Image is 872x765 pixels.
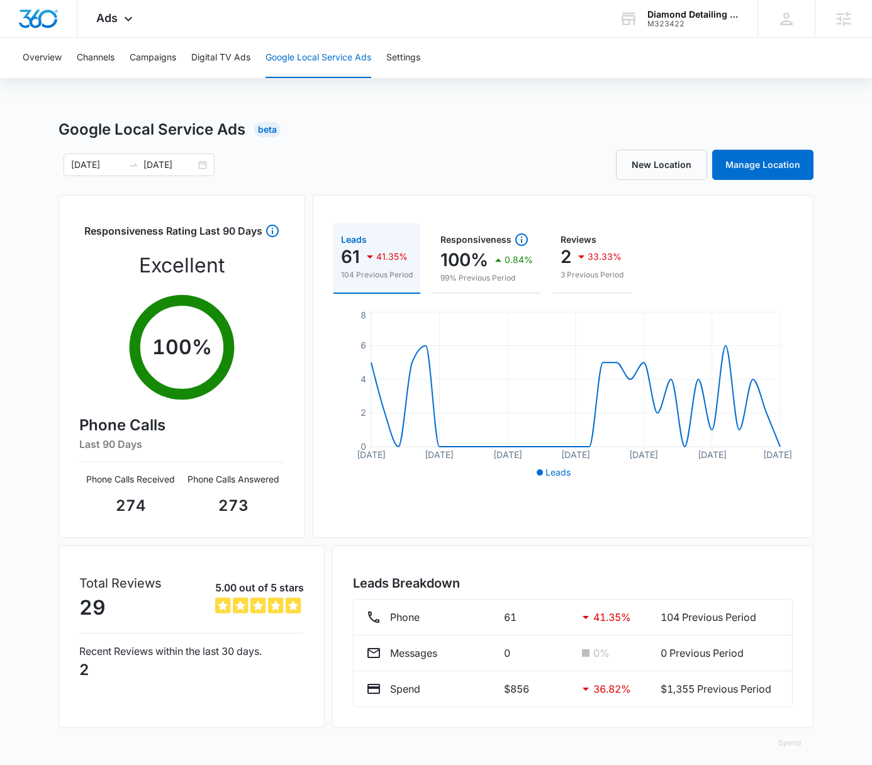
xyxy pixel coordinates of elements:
h1: Google Local Service Ads [59,118,245,141]
p: 2 [561,247,571,267]
span: Ads [96,11,118,25]
button: Overview [23,38,62,78]
span: swap-right [128,160,138,170]
p: Phone [390,610,420,625]
p: 0 % [593,645,610,661]
p: 100 % [152,332,212,362]
tspan: [DATE] [698,449,727,460]
p: 100% [440,250,488,270]
p: 41.35% [376,252,408,261]
tspan: 4 [361,374,366,384]
h4: Phone Calls [79,414,284,437]
button: Campaigns [130,38,176,78]
span: Leads [545,467,571,477]
tspan: 6 [361,340,366,350]
p: 61 [504,610,567,625]
p: 41.35 % [593,610,631,625]
p: 5.00 out of 5 stars [215,580,304,595]
p: 273 [182,494,284,517]
tspan: 2 [361,407,366,418]
tspan: [DATE] [357,449,386,460]
div: Beta [254,122,281,137]
p: 2 [79,659,304,681]
tspan: [DATE] [561,449,590,460]
p: $856 [504,681,567,696]
tspan: 0 [361,441,366,452]
button: Google Local Service Ads [266,38,371,78]
p: Total Reviews [79,574,162,593]
p: 61 [341,247,360,267]
p: 3 Previous Period [561,269,623,281]
p: Excellent [139,250,225,281]
p: Messages [390,645,437,661]
p: 104 Previous Period [341,269,413,281]
p: 274 [79,494,182,517]
p: 0 [504,645,567,661]
a: Manage Location [712,150,813,180]
tspan: [DATE] [629,449,658,460]
button: Settings [386,38,420,78]
p: Phone Calls Answered [182,472,284,486]
input: Start date [71,158,123,172]
div: Reviews [561,235,623,244]
button: Spend [766,728,813,758]
h3: Responsiveness Rating Last 90 Days [84,223,262,245]
p: 36.82 % [593,681,631,696]
div: Responsiveness [440,232,533,247]
tspan: [DATE] [763,449,792,460]
p: 29 [79,593,162,623]
a: New Location [616,150,707,180]
div: account id [647,20,739,28]
p: Spend [390,681,420,696]
p: 99% Previous Period [440,272,533,284]
span: to [128,160,138,170]
h3: Leads Breakdown [353,574,793,593]
p: Phone Calls Received [79,472,182,486]
h6: Last 90 Days [79,437,284,452]
tspan: [DATE] [425,449,454,460]
div: Leads [341,235,413,244]
tspan: [DATE] [493,449,522,460]
p: 0 Previous Period [661,645,780,661]
p: 0.84% [505,255,533,264]
div: account name [647,9,739,20]
input: End date [143,158,196,172]
p: Recent Reviews within the last 30 days. [79,644,304,659]
button: Channels [77,38,115,78]
p: 33.33% [588,252,622,261]
p: 104 Previous Period [661,610,780,625]
button: Digital TV Ads [191,38,250,78]
p: $1,355 Previous Period [661,681,780,696]
tspan: 8 [361,310,366,320]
